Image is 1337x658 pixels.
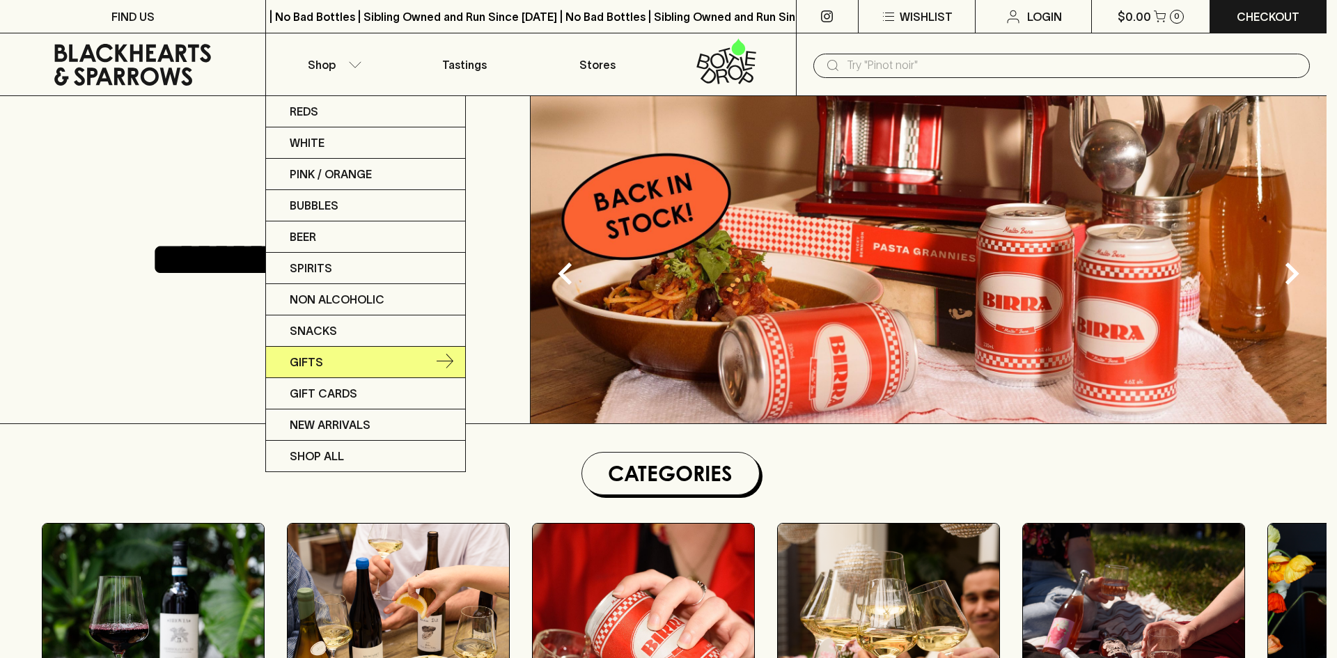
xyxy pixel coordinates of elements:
[290,260,332,276] p: Spirits
[290,354,323,370] p: Gifts
[266,221,465,253] a: Beer
[266,96,465,127] a: Reds
[266,378,465,409] a: Gift Cards
[290,197,338,214] p: Bubbles
[266,315,465,347] a: Snacks
[290,322,337,339] p: Snacks
[290,385,357,402] p: Gift Cards
[290,291,384,308] p: Non Alcoholic
[266,159,465,190] a: Pink / Orange
[266,253,465,284] a: Spirits
[266,284,465,315] a: Non Alcoholic
[266,441,465,471] a: SHOP ALL
[290,103,318,120] p: Reds
[266,409,465,441] a: New Arrivals
[290,416,370,433] p: New Arrivals
[290,228,316,245] p: Beer
[290,134,325,151] p: White
[266,127,465,159] a: White
[290,166,372,182] p: Pink / Orange
[266,190,465,221] a: Bubbles
[290,448,344,464] p: SHOP ALL
[266,347,465,378] a: Gifts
